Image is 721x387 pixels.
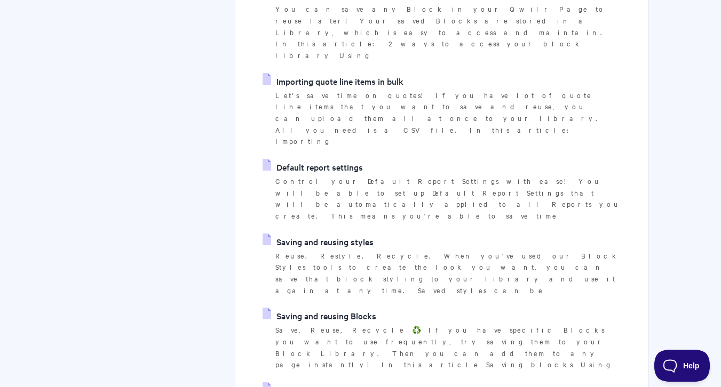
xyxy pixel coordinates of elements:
p: Save, Reuse, Recycle ♻️ If you have specific Blocks you want to use frequently, try saving them t... [275,324,621,370]
a: Saving and reusing styles [263,233,374,249]
a: Importing quote line items in bulk [263,73,403,89]
p: Control your Default Report Settings with ease! You will be able to set up Default Report Setting... [275,175,621,222]
a: Default report settings [263,159,363,175]
p: Reuse. Restyle. Recycle. When you've used our Block Styles tools to create the look you want, you... [275,250,621,296]
p: You can save any Block in your Qwilr Page to reuse later! Your saved Blocks are stored in a Libra... [275,3,621,61]
iframe: Toggle Customer Support [654,350,710,382]
a: Saving and reusing Blocks [263,308,376,324]
p: Let's save time on quotes! If you have lot of quote line items that you want to save and reuse, y... [275,90,621,148]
